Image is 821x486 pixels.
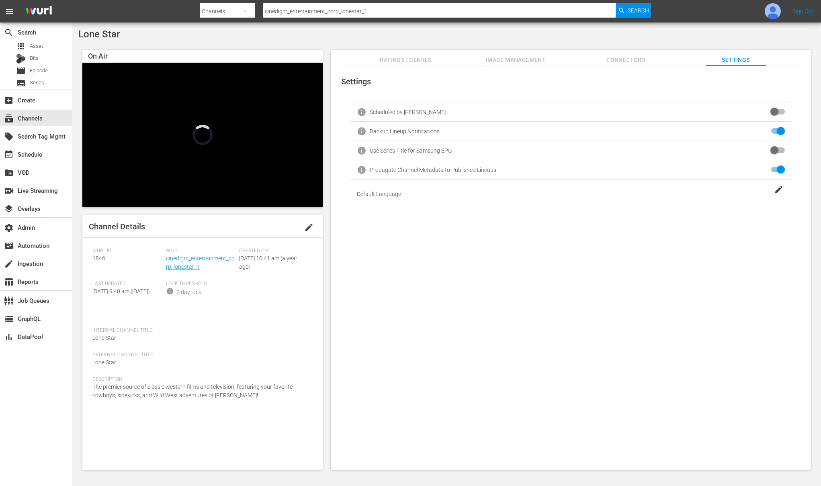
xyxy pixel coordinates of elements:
span: Lone Star [92,335,116,341]
span: [DATE] 10:41 am (a year ago) [239,255,297,270]
span: Lone Star [92,359,116,366]
span: Lone Star [78,29,120,40]
span: Channel Details [89,222,145,231]
span: The premier source of classic western films and television, featuring your favorite cowboys, side... [92,384,293,398]
span: Ratings / Genres [376,55,436,65]
div: Backup Lineup Notifications [370,128,440,135]
span: info [357,146,366,155]
span: Settings [706,55,766,65]
span: Last Updated: [92,281,162,287]
span: Live Streaming [4,186,14,196]
span: info [357,165,366,175]
div: 7-day lock [176,288,201,296]
div: Scheduled by [PERSON_NAME] [370,109,446,115]
span: Description: [92,376,309,383]
span: info [357,107,366,117]
span: Channels [4,114,14,123]
span: On Air [88,52,108,60]
span: Search Tag Mgmt [4,132,14,141]
a: cinedigm_entertainment_corp_lonestar_1 [166,255,235,270]
span: Wurl ID: [92,248,162,254]
button: edit [299,218,319,237]
span: Image Management [485,55,546,65]
div: Bits [16,54,26,63]
span: menu [5,6,14,16]
span: Asset [30,42,43,50]
span: Connectors [596,55,656,65]
span: Series [16,78,26,88]
span: info [357,127,366,136]
span: Settings [341,77,371,86]
span: Lock Threshold: [166,281,235,287]
img: ans4CAIJ8jUAAAAAAAAAAAAAAAAAAAAAAAAgQb4GAAAAAAAAAAAAAAAAAAAAAAAAJMjXAAAAAAAAAAAAAAAAAAAAAAAAgAT5G... [19,2,58,21]
button: Search [616,3,651,18]
div: Propagate Channel Metadata to Published Lineups [370,167,496,173]
span: 1846 [92,255,105,261]
img: photo.jpg [765,3,781,19]
span: Search [4,28,14,37]
span: VOD [4,168,14,178]
span: Job Queues [4,296,14,306]
span: External Channel Title: [92,352,309,358]
span: Internal Channel Title: [92,327,309,334]
span: Ingestion [4,259,14,269]
span: GraphQL [4,314,14,324]
a: Sign Out [792,8,813,14]
span: Automation [4,241,14,251]
span: Schedule [4,150,14,159]
span: Episode [30,67,48,75]
span: Asset [16,41,26,51]
span: Slug: [166,248,235,254]
div: Video Player [82,63,323,207]
span: Overlays [4,204,14,214]
span: Reports [4,277,14,287]
span: edit [304,223,314,232]
span: Default Language [357,191,401,197]
span: Create [4,96,14,105]
span: [DATE] 9:40 am ([DATE]) [92,288,150,294]
span: Bits [30,54,39,62]
span: Admin [4,223,14,233]
span: Episode [16,66,26,76]
span: Created On: [239,248,309,254]
span: Search [628,3,649,18]
span: info [166,287,174,295]
span: DataPool [4,332,14,342]
span: Series [30,79,44,87]
div: Use Series Title for Samsung EPG [370,147,452,154]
